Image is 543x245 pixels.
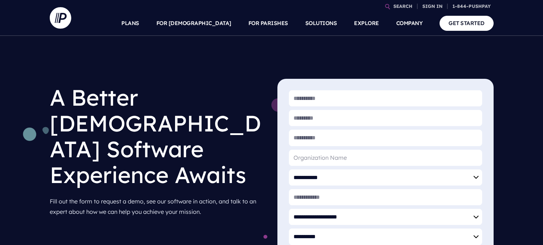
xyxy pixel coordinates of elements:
a: COMPANY [396,11,423,36]
a: PLANS [121,11,139,36]
a: FOR [DEMOGRAPHIC_DATA] [156,11,231,36]
h1: A Better [DEMOGRAPHIC_DATA] Software Experience Awaits [50,79,266,193]
input: Organization Name [289,150,482,166]
a: SOLUTIONS [305,11,337,36]
a: GET STARTED [440,16,494,30]
a: EXPLORE [354,11,379,36]
p: Fill out the form to request a demo, see our software in action, and talk to an expert about how ... [50,193,266,220]
a: FOR PARISHES [248,11,288,36]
